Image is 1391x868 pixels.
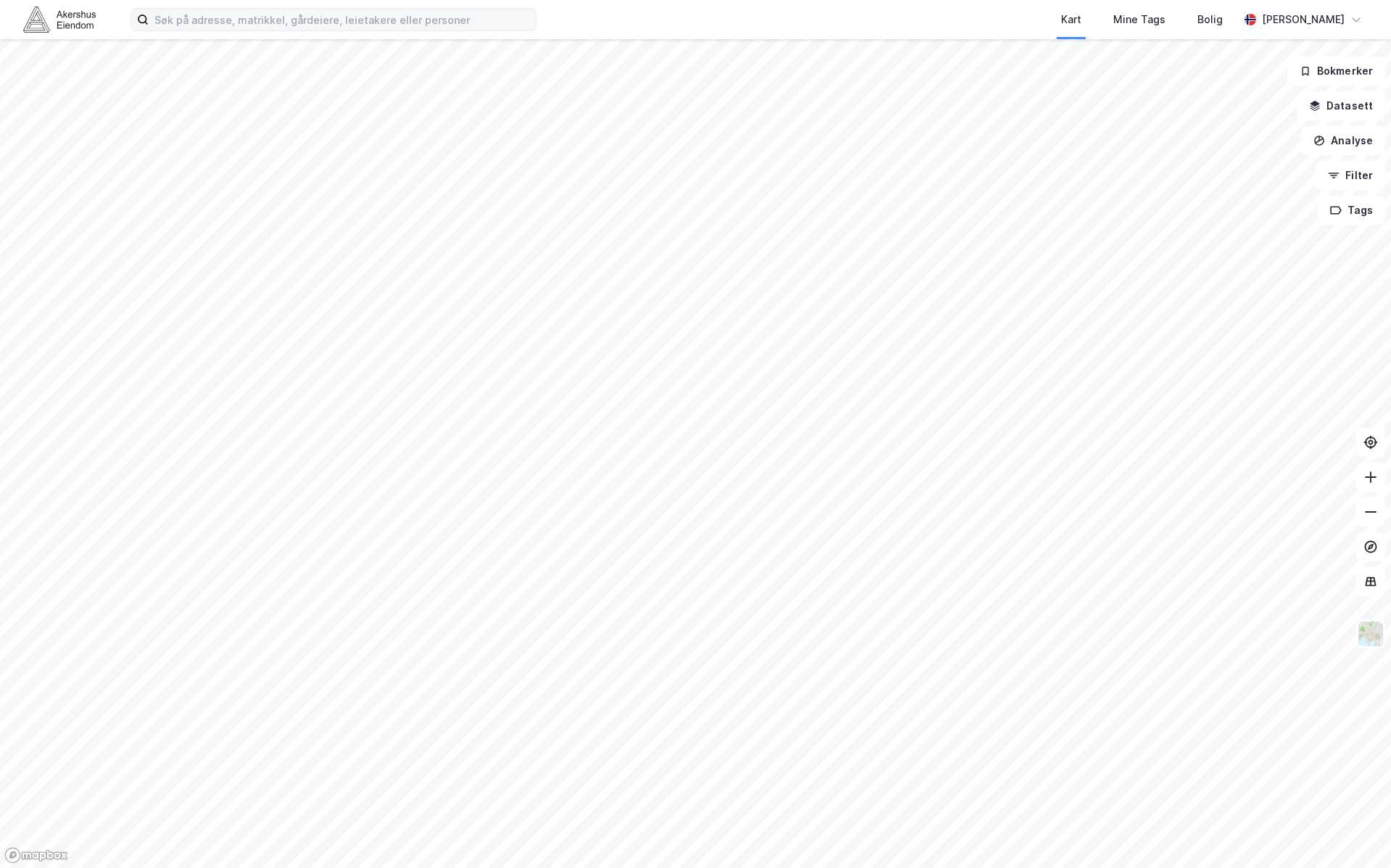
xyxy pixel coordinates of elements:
[1113,11,1165,28] div: Mine Tags
[149,9,536,30] input: Søk på adresse, matrikkel, gårdeiere, leietakere eller personer
[1318,798,1391,868] div: Kontrollprogram for chat
[1061,11,1081,28] div: Kart
[1318,798,1391,868] iframe: Chat Widget
[1197,11,1223,28] div: Bolig
[23,7,96,32] img: akershus-eiendom-logo.9091f326c980b4bce74ccdd9f866810c.svg
[1262,11,1345,28] div: [PERSON_NAME]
